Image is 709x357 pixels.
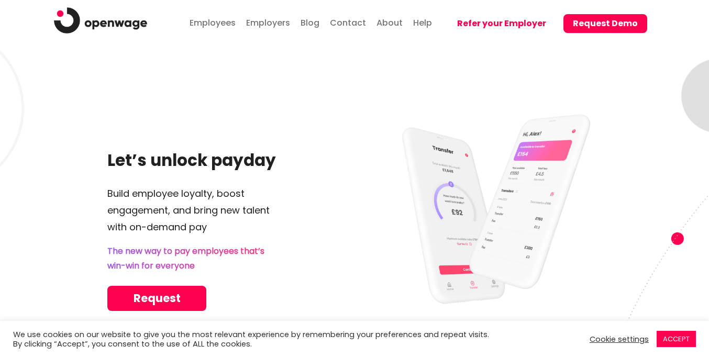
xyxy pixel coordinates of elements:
[187,7,238,36] a: Employees
[54,7,147,34] img: logo.png
[298,7,322,36] a: Blog
[590,334,649,344] a: Cookie settings
[243,7,293,36] a: Employers
[13,330,491,349] div: We use cookies on our website to give you the most relevant experience by remembering your prefer...
[107,148,347,173] h1: Let’s unlock payday
[374,7,405,36] a: About
[616,296,697,326] iframe: Help widget launcher
[327,7,369,36] a: Contact
[107,286,206,311] a: Request Demo
[107,244,347,273] p: The new way to pay employees that’s win-win for everyone
[440,4,556,45] a: Refer your Employer
[107,185,347,236] p: Build employee loyalty, boost engagement, and bring new talent with on-demand pay
[362,95,602,320] img: mobile
[657,331,696,347] a: ACCEPT
[411,7,435,36] a: Help
[563,14,647,33] button: Request Demo
[556,4,647,45] a: Request Demo
[448,14,556,33] button: Refer your Employer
